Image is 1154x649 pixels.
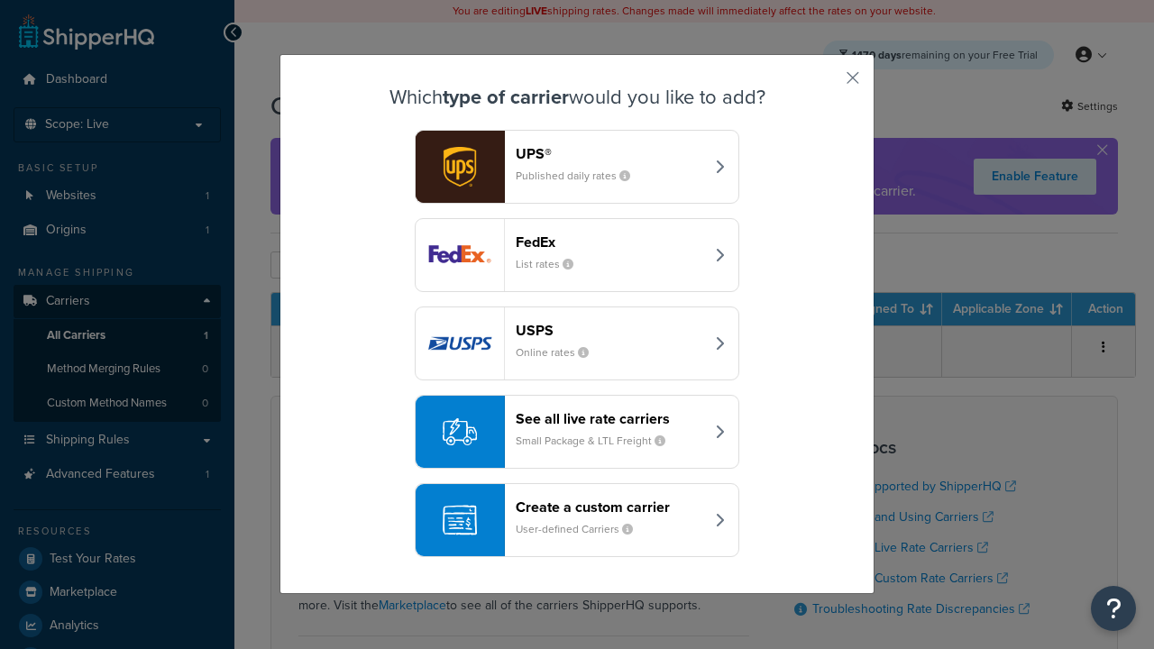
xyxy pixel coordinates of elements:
small: Online rates [516,344,603,361]
small: Small Package & LTL Freight [516,433,680,449]
header: UPS® [516,145,704,162]
small: Published daily rates [516,168,645,184]
img: ups logo [416,131,504,203]
button: Create a custom carrierUser-defined Carriers [415,483,739,557]
small: List rates [516,256,588,272]
button: usps logoUSPSOnline rates [415,306,739,380]
img: icon-carrier-liverate-becf4550.svg [443,415,477,449]
header: See all live rate carriers [516,410,704,427]
header: Create a custom carrier [516,498,704,516]
header: USPS [516,322,704,339]
img: icon-carrier-custom-c93b8a24.svg [443,503,477,537]
header: FedEx [516,233,704,251]
img: usps logo [416,307,504,379]
button: ups logoUPS®Published daily rates [415,130,739,204]
img: fedEx logo [416,219,504,291]
button: See all live rate carriersSmall Package & LTL Freight [415,395,739,469]
small: User-defined Carriers [516,521,647,537]
button: fedEx logoFedExList rates [415,218,739,292]
h3: Which would you like to add? [325,87,829,108]
button: Open Resource Center [1091,586,1136,631]
strong: type of carrier [443,82,569,112]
